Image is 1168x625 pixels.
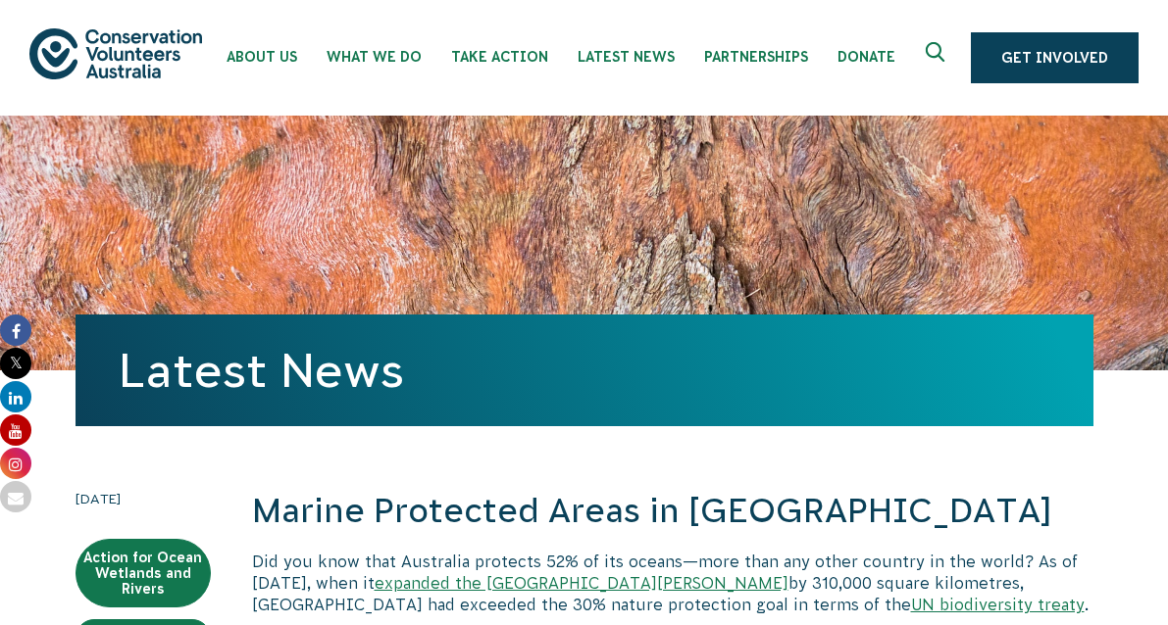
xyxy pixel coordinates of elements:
[76,539,211,607] a: Action for Ocean Wetlands and Rivers
[119,344,404,397] a: Latest News
[704,49,808,65] span: Partnerships
[914,34,961,81] button: Expand search box Close search box
[451,49,548,65] span: Take Action
[252,488,1093,535] h2: Marine Protected Areas in [GEOGRAPHIC_DATA]
[76,488,211,509] time: [DATE]
[252,551,1093,616] p: Did you know that Australia protects 52% of its oceans—more than any other country in the world? ...
[578,49,675,65] span: Latest News
[29,28,202,78] img: logo.svg
[971,32,1139,83] a: Get Involved
[227,49,297,65] span: About Us
[327,49,422,65] span: What We Do
[375,574,788,592] a: expanded the [GEOGRAPHIC_DATA][PERSON_NAME]
[838,49,895,65] span: Donate
[926,42,950,73] span: Expand search box
[911,596,1085,613] a: UN biodiversity treaty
